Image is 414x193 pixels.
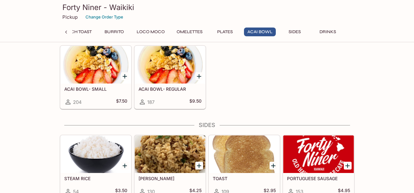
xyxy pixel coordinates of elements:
[281,28,309,36] button: Sides
[61,46,131,84] div: ACAI BOWL- SMALL
[344,162,352,170] button: Add PORTUGUESE SAUSAGE
[100,28,128,36] button: Burrito
[133,28,168,36] button: Loco Moco
[134,46,206,109] a: ACAI BOWL- REGULAR187$9.50
[135,46,205,84] div: ACAI BOWL- REGULAR
[270,162,277,170] button: Add TOAST
[213,176,276,181] h5: TOAST
[211,28,239,36] button: Plates
[64,176,127,181] h5: STEAM RICE
[60,122,354,129] h4: Sides
[121,72,129,80] button: Add ACAI BOWL- SMALL
[189,98,202,106] h5: $9.50
[173,28,206,36] button: Omelettes
[283,135,354,173] div: PORTUGUESE SAUSAGE
[244,28,276,36] button: Acai Bowl
[62,3,352,12] h3: Forty Niner - Waikiki
[73,99,82,105] span: 204
[139,86,202,92] h5: ACAI BOWL- REGULAR
[209,135,280,173] div: TOAST
[60,46,131,109] a: ACAI BOWL- SMALL204$7.50
[61,135,131,173] div: STEAM RICE
[64,86,127,92] h5: ACAI BOWL- SMALL
[116,98,127,106] h5: $7.50
[83,12,126,22] button: Change Order Type
[135,135,205,173] div: FRIED RICE
[287,176,350,181] h5: PORTUGUESE SAUSAGE
[195,162,203,170] button: Add FRIED RICE
[147,99,154,105] span: 187
[195,72,203,80] button: Add ACAI BOWL- REGULAR
[139,176,202,181] h5: [PERSON_NAME]
[55,28,95,36] button: French Toast
[314,28,342,36] button: Drinks
[121,162,129,170] button: Add STEAM RICE
[62,14,78,20] p: Pickup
